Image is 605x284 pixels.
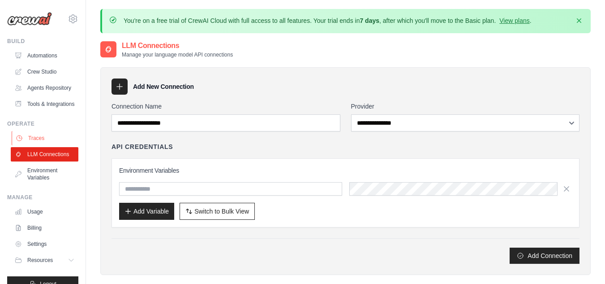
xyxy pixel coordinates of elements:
[7,38,78,45] div: Build
[7,12,52,26] img: Logo
[11,163,78,185] a: Environment Variables
[180,203,255,220] button: Switch to Bulk View
[11,97,78,111] a: Tools & Integrations
[11,81,78,95] a: Agents Repository
[119,203,174,220] button: Add Variable
[112,102,340,111] label: Connection Name
[510,248,579,264] button: Add Connection
[7,120,78,127] div: Operate
[122,51,233,58] p: Manage your language model API connections
[194,207,249,216] span: Switch to Bulk View
[11,147,78,162] a: LLM Connections
[119,166,572,175] h3: Environment Variables
[11,65,78,79] a: Crew Studio
[122,40,233,51] h2: LLM Connections
[112,142,173,151] h4: API Credentials
[124,16,532,25] p: You're on a free trial of CrewAI Cloud with full access to all features. Your trial ends in , aft...
[360,17,379,24] strong: 7 days
[11,48,78,63] a: Automations
[27,257,53,264] span: Resources
[11,237,78,251] a: Settings
[7,194,78,201] div: Manage
[11,221,78,235] a: Billing
[12,131,79,145] a: Traces
[133,82,194,91] h3: Add New Connection
[351,102,580,111] label: Provider
[499,17,529,24] a: View plans
[11,253,78,267] button: Resources
[11,205,78,219] a: Usage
